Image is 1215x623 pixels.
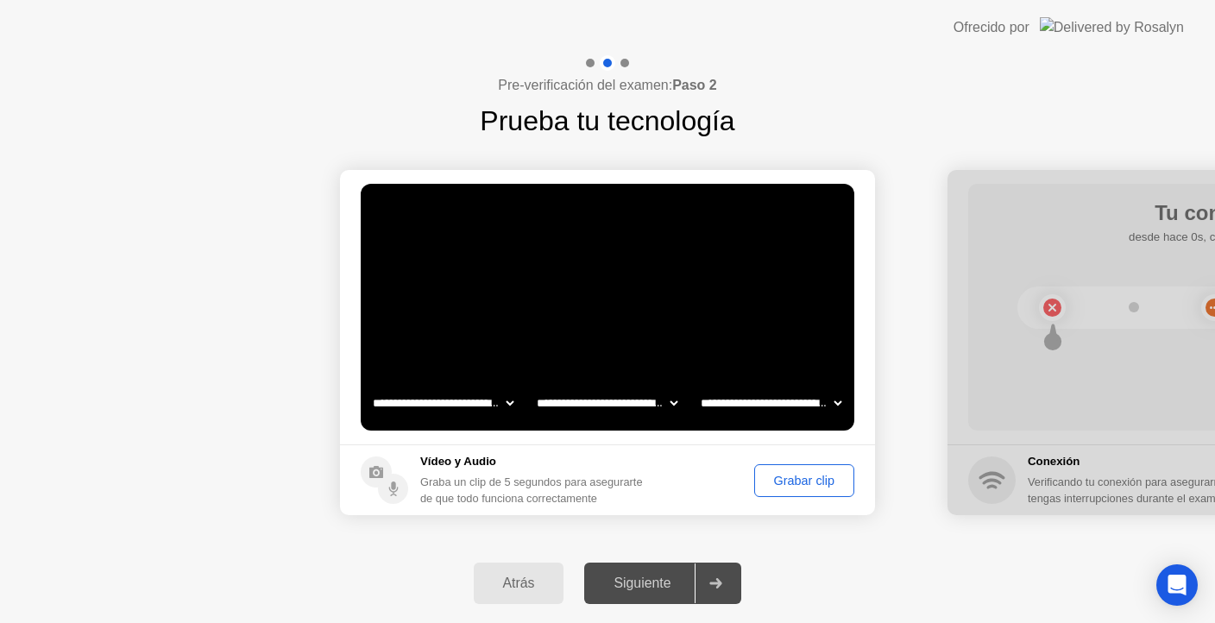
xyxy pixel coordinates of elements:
[480,100,734,142] h1: Prueba tu tecnología
[1156,564,1198,606] div: Open Intercom Messenger
[589,576,695,591] div: Siguiente
[760,474,848,488] div: Grabar clip
[533,386,681,420] select: Available speakers
[498,75,716,96] h4: Pre-verificación del examen:
[584,563,741,604] button: Siguiente
[954,17,1029,38] div: Ofrecido por
[479,576,559,591] div: Atrás
[697,386,845,420] select: Available microphones
[672,78,717,92] b: Paso 2
[474,563,564,604] button: Atrás
[369,386,517,420] select: Available cameras
[420,474,651,507] div: Graba un clip de 5 segundos para asegurarte de que todo funciona correctamente
[754,464,854,497] button: Grabar clip
[1040,17,1184,37] img: Delivered by Rosalyn
[420,453,651,470] h5: Vídeo y Audio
